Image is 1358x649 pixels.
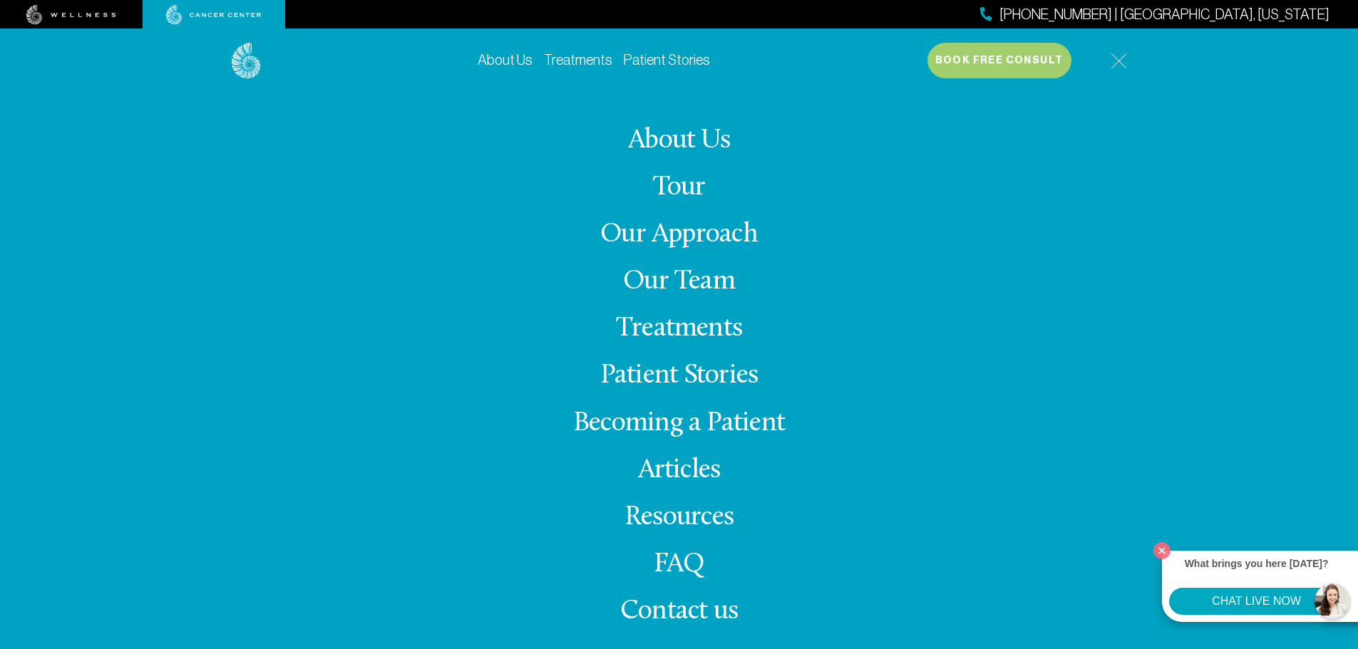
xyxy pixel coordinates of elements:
a: Becoming a Patient [573,410,785,437]
a: Articles [638,457,721,484]
a: Treatments [544,52,612,68]
button: Close [1150,539,1174,563]
a: About Us [628,127,730,155]
a: FAQ [654,551,705,578]
a: Resources [624,504,734,531]
a: Patient Stories [600,362,758,390]
a: Patient Stories [624,52,710,68]
a: About Us [478,52,533,68]
strong: What brings you here [DATE]? [1185,558,1329,569]
a: [PHONE_NUMBER] | [GEOGRAPHIC_DATA], [US_STATE] [980,4,1329,25]
a: Our Approach [600,221,758,249]
img: logo [232,43,261,79]
a: Our Team [623,268,735,296]
button: CHAT LIVE NOW [1169,588,1344,615]
a: Treatments [616,315,742,343]
img: wellness [26,5,116,25]
img: icon-hamburger [1111,53,1127,69]
span: [PHONE_NUMBER] | [GEOGRAPHIC_DATA], [US_STATE] [999,4,1329,25]
button: Book Free Consult [927,43,1071,78]
a: Tour [653,174,706,202]
span: Contact us [620,598,738,625]
img: cancer center [166,5,262,25]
